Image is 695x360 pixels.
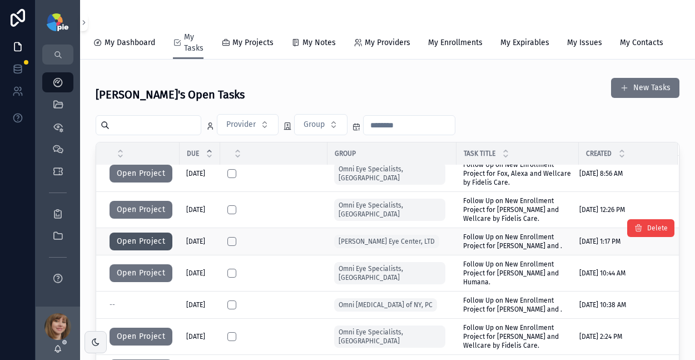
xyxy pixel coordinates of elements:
[579,237,664,246] a: [DATE] 1:17 PM
[586,149,612,158] span: Created
[620,37,663,48] span: My Contacts
[463,196,572,223] a: Follow Up on New Enrollment Project for [PERSON_NAME] and Wellcare by Fidelis Care.
[620,33,663,55] a: My Contacts
[110,264,173,282] a: Open Project
[110,300,173,309] a: --
[110,238,172,245] a: Open Project
[93,33,155,55] a: My Dashboard
[110,264,172,282] button: Open Project
[579,205,664,214] a: [DATE] 12:26 PM
[339,300,433,309] span: Omni [MEDICAL_DATA] of NY, PC
[647,224,668,233] span: Delete
[579,169,623,178] span: [DATE] 8:56 AM
[365,37,410,48] span: My Providers
[110,269,172,277] a: Open Project
[36,65,80,303] div: scrollable content
[579,237,620,246] span: [DATE] 1:17 PM
[463,296,572,314] a: Follow Up on New Enrollment Project for [PERSON_NAME] and .
[579,269,625,278] span: [DATE] 10:44 AM
[110,233,173,250] a: Open Project
[567,37,602,48] span: My Issues
[232,37,274,48] span: My Projects
[334,162,445,185] a: Omni Eye Specialists, [GEOGRAPHIC_DATA]
[334,326,445,348] a: Omni Eye Specialists, [GEOGRAPHIC_DATA]
[110,328,173,346] a: Open Project
[110,328,172,346] button: Open Project
[579,332,622,341] span: [DATE] 2:24 PM
[47,13,68,31] img: App logo
[186,300,205,309] span: [DATE]
[186,300,214,309] a: [DATE]
[627,219,674,237] button: Delete
[110,233,172,250] button: Open Project
[579,269,664,278] a: [DATE] 10:44 AM
[579,332,664,341] a: [DATE] 2:24 PM
[110,201,173,219] a: Open Project
[304,119,325,130] span: Group
[110,165,172,183] button: Open Project
[291,33,336,55] a: My Notes
[221,33,274,55] a: My Projects
[294,114,348,135] button: Select Button
[579,300,626,309] span: [DATE] 10:38 AM
[110,165,173,183] a: Open Project
[186,237,205,246] span: [DATE]
[226,119,256,130] span: Provider
[339,201,441,219] span: Omni Eye Specialists, [GEOGRAPHIC_DATA]
[110,206,172,214] a: Open Project
[186,269,205,278] span: [DATE]
[334,323,450,350] a: Omni Eye Specialists, [GEOGRAPHIC_DATA]
[186,269,214,278] a: [DATE]
[428,37,483,48] span: My Enrollments
[334,199,445,221] a: Omni Eye Specialists, [GEOGRAPHIC_DATA]
[334,298,437,312] a: Omni [MEDICAL_DATA] of NY, PC
[187,149,199,158] span: Due
[334,235,439,248] a: [PERSON_NAME] Eye Center, LTD
[339,264,441,282] span: Omni Eye Specialists, [GEOGRAPHIC_DATA]
[579,205,625,214] span: [DATE] 12:26 PM
[339,165,441,183] span: Omni Eye Specialists, [GEOGRAPHIC_DATA]
[110,170,172,177] a: Open Project
[110,300,115,309] span: --
[334,233,450,250] a: [PERSON_NAME] Eye Center, LTD
[186,205,205,214] span: [DATE]
[567,33,602,55] a: My Issues
[173,27,203,60] a: My Tasks
[463,233,572,250] a: Follow Up on New Enrollment Project for [PERSON_NAME] and .
[463,260,572,287] a: Follow Up on New Enrollment Project for [PERSON_NAME] and Humana.
[500,33,549,55] a: My Expirables
[334,262,445,284] a: Omni Eye Specialists, [GEOGRAPHIC_DATA]
[334,296,450,314] a: Omni [MEDICAL_DATA] of NY, PC
[334,160,450,187] a: Omni Eye Specialists, [GEOGRAPHIC_DATA]
[184,32,203,54] span: My Tasks
[354,33,410,55] a: My Providers
[611,78,679,98] a: New Tasks
[186,237,214,246] a: [DATE]
[110,201,172,219] button: Open Project
[186,169,214,178] a: [DATE]
[217,114,279,135] button: Select Button
[302,37,336,48] span: My Notes
[186,332,205,341] span: [DATE]
[339,328,441,346] span: Omni Eye Specialists, [GEOGRAPHIC_DATA]
[334,260,450,287] a: Omni Eye Specialists, [GEOGRAPHIC_DATA]
[186,169,205,178] span: [DATE]
[105,37,155,48] span: My Dashboard
[334,196,450,223] a: Omni Eye Specialists, [GEOGRAPHIC_DATA]
[339,237,435,246] span: [PERSON_NAME] Eye Center, LTD
[463,323,572,350] a: Follow Up on New Enrollment Project for [PERSON_NAME] and Wellcare by Fidelis Care.
[110,333,172,341] a: Open Project
[579,300,664,309] a: [DATE] 10:38 AM
[464,149,495,158] span: Task Title
[500,37,549,48] span: My Expirables
[186,332,214,341] a: [DATE]
[335,149,356,158] span: Group
[428,33,483,55] a: My Enrollments
[463,160,572,187] a: Follow Up on New Enrollment Project for Fox, Alexa and Wellcare by Fidelis Care.
[96,86,245,103] h3: [PERSON_NAME]'s Open Tasks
